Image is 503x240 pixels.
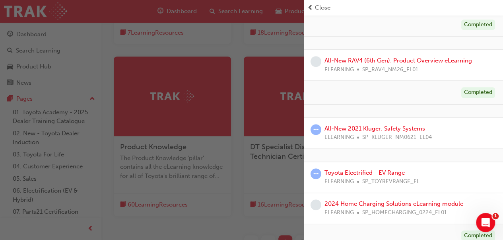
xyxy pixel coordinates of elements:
[362,208,447,217] span: SP_HOMECHARGING_0224_EL01
[311,56,321,67] span: learningRecordVerb_NONE-icon
[324,169,405,176] a: Toyota Electrified - EV Range
[324,65,354,74] span: ELEARNING
[324,208,354,217] span: ELEARNING
[324,177,354,186] span: ELEARNING
[311,199,321,210] span: learningRecordVerb_NONE-icon
[324,200,463,207] a: 2024 Home Charging Solutions eLearning module
[362,177,419,186] span: SP_TOYBEVRANGE_EL
[307,3,500,12] button: prev-iconClose
[461,20,495,30] div: Completed
[307,3,313,12] span: prev-icon
[476,213,495,232] iframe: Intercom live chat
[324,133,354,142] span: ELEARNING
[311,124,321,135] span: learningRecordVerb_ATTEMPT-icon
[362,65,418,74] span: SP_RAV4_NM26_EL01
[461,87,495,98] div: Completed
[362,133,432,142] span: SP_KLUGER_NM0621_EL04
[311,168,321,179] span: learningRecordVerb_ATTEMPT-icon
[315,3,330,12] span: Close
[492,213,499,219] span: 1
[324,57,472,64] a: All-New RAV4 (6th Gen): Product Overview eLearning
[324,125,425,132] a: All-New 2021 Kluger: Safety Systems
